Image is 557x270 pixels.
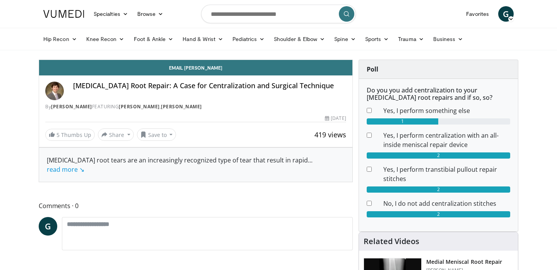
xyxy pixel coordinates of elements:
a: Shoulder & Elbow [269,31,330,47]
a: Specialties [89,6,133,22]
img: VuMedi Logo [43,10,84,18]
a: 5 Thumbs Up [45,129,95,141]
strong: Poll [367,65,378,73]
a: Favorites [461,6,494,22]
dd: No, I do not add centralization stitches [378,199,516,208]
a: Business [429,31,468,47]
div: By FEATURING , [45,103,346,110]
a: Hip Recon [39,31,82,47]
div: [MEDICAL_DATA] root tears are an increasingly recognized type of tear that result in rapid [47,156,345,174]
a: G [498,6,514,22]
div: [DATE] [325,115,346,122]
span: 5 [56,131,60,138]
h4: [MEDICAL_DATA] Root Repair: A Case for Centralization and Surgical Technique [73,82,346,90]
dd: Yes, I perform transtibial pullout repair stitches [378,165,516,183]
a: Foot & Ankle [129,31,178,47]
div: 1 [367,118,439,125]
a: Knee Recon [82,31,129,47]
a: Browse [133,6,168,22]
a: [PERSON_NAME] [161,103,202,110]
span: 419 views [314,130,346,139]
button: Save to [137,128,176,141]
h3: Medial Meniscal Root Repair [426,258,502,266]
div: 2 [367,211,510,217]
h4: Related Videos [364,237,419,246]
img: Avatar [45,82,64,100]
input: Search topics, interventions [201,5,356,23]
a: Hand & Wrist [178,31,228,47]
a: [PERSON_NAME] [119,103,160,110]
div: 2 [367,152,510,159]
a: Trauma [393,31,429,47]
dd: Yes, I perform centralization with an all-inside meniscal repair device [378,131,516,149]
a: Spine [330,31,360,47]
a: Sports [361,31,394,47]
h6: Do you you add centralization to your [MEDICAL_DATA] root repairs and if so, so? [367,87,510,101]
a: read more ↘ [47,165,84,174]
a: Email [PERSON_NAME] [39,60,352,75]
a: G [39,217,57,236]
div: 2 [367,186,510,193]
a: Pediatrics [228,31,269,47]
a: [PERSON_NAME] [51,103,92,110]
button: Share [98,128,134,141]
span: Comments 0 [39,201,353,211]
dd: Yes, I perform something else [378,106,516,115]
